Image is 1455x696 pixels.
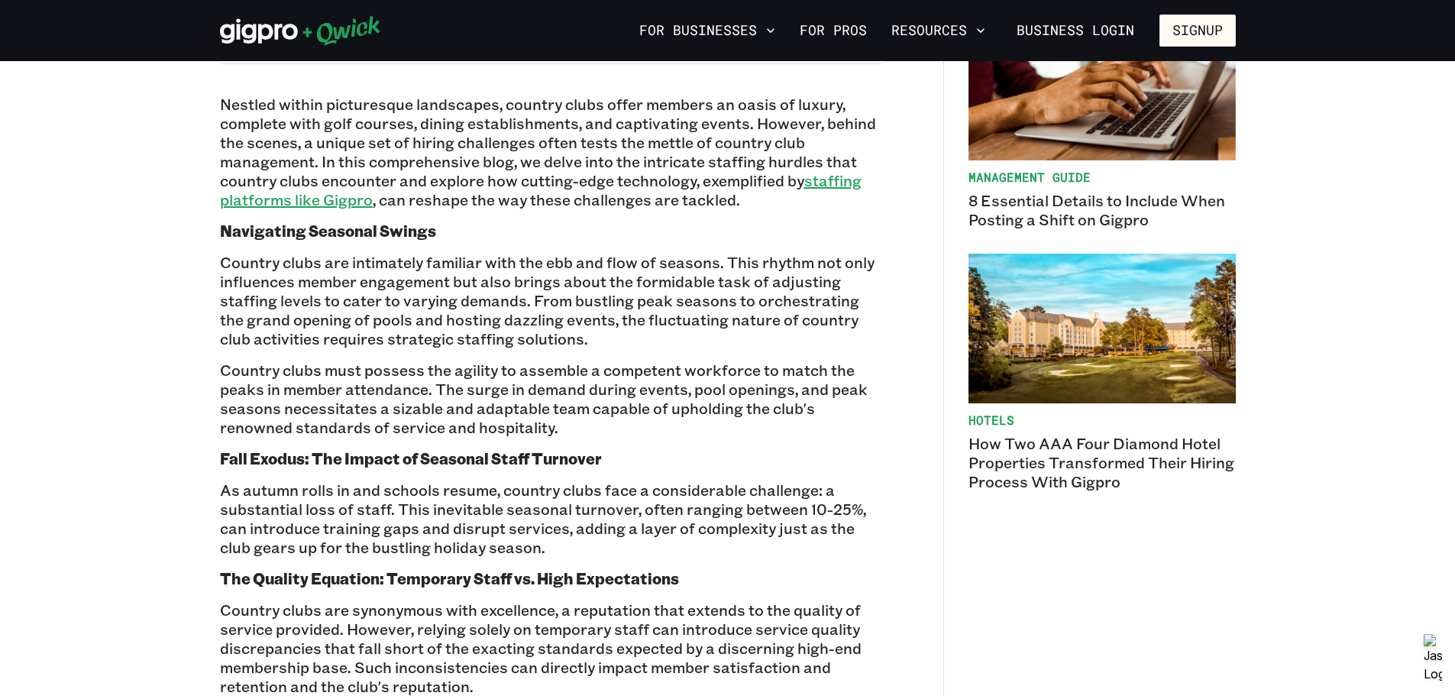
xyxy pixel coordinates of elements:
[220,481,882,557] p: As autumn rolls in and schools resume, country clubs face a considerable challenge: a substantial...
[1004,15,1147,47] a: Business Login
[968,434,1236,491] p: How Two AAA Four Diamond Hotel Properties Transformed Their Hiring Process With Gigpro
[968,170,1236,185] span: Management Guide
[968,254,1236,492] a: HotelsHow Two AAA Four Diamond Hotel Properties Transformed Their Hiring Process With Gigpro
[968,10,1236,229] a: Management Guide8 Essential Details to Include When Posting a Shift on Gigpro
[220,361,882,437] p: Country clubs must possess the agility to assemble a competent workforce to match the peaks in me...
[220,568,679,588] b: The Quality Equation: Temporary Staff vs. High Expectations
[220,95,882,209] p: Nestled within picturesque landscapes, country clubs offer members an oasis of luxury, complete w...
[633,18,781,44] button: For Businesses
[968,254,1236,404] img: How Two AAA Four Diamond Hotel Properties Transformed Their Hiring Process With Gigpro
[220,253,882,348] p: Country clubs are intimately familiar with the ebb and flow of seasons. This rhythm not only infl...
[885,18,991,44] button: Resources
[220,221,436,241] b: Navigating Seasonal Swings
[794,18,873,44] a: For Pros
[968,10,1236,160] img: 8 Essential Details to Include When Posting a Shift on Gigpro
[968,413,1236,428] span: Hotels
[220,448,602,468] b: Fall Exodus: The Impact of Seasonal Staff Turnover
[220,170,862,209] a: staffing platforms like Gigpro
[968,191,1236,229] p: 8 Essential Details to Include When Posting a Shift on Gigpro
[1159,15,1236,47] button: Signup
[220,601,882,696] p: Country clubs are synonymous with excellence, a reputation that extends to the quality of service...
